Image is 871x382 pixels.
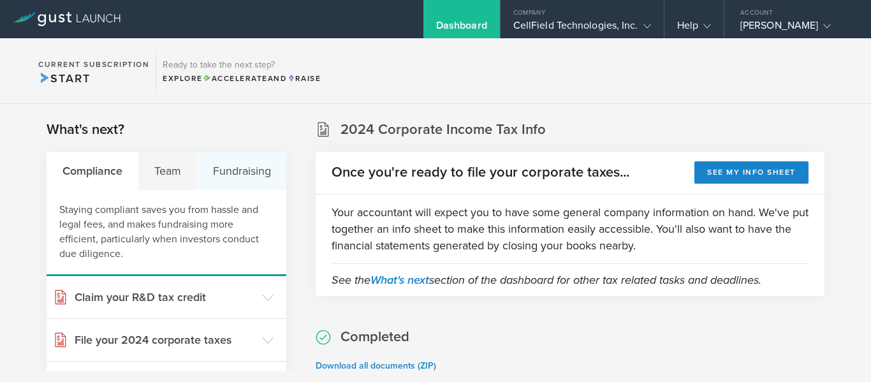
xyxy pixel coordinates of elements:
[332,273,761,287] em: See the section of the dashboard for other tax related tasks and deadlines.
[75,289,256,305] h3: Claim your R&D tax credit
[340,121,546,139] h2: 2024 Corporate Income Tax Info
[287,74,321,83] span: Raise
[38,61,149,68] h2: Current Subscription
[332,204,809,254] p: Your accountant will expect you to have some general company information on hand. We've put toget...
[740,19,849,38] div: [PERSON_NAME]
[436,19,487,38] div: Dashboard
[316,360,436,371] a: Download all documents (ZIP)
[332,163,629,182] h2: Once you're ready to file your corporate taxes...
[513,19,651,38] div: CellField Technologies, Inc.
[163,61,321,70] h3: Ready to take the next step?
[203,74,288,83] span: and
[807,321,871,382] iframe: Chat Widget
[370,273,429,287] a: What's next
[47,190,286,276] div: Staying compliant saves you from hassle and legal fees, and makes fundraising more efficient, par...
[38,71,90,85] span: Start
[75,332,256,348] h3: File your 2024 corporate taxes
[197,152,286,190] div: Fundraising
[138,152,197,190] div: Team
[47,121,124,139] h2: What's next?
[47,152,138,190] div: Compliance
[156,51,327,91] div: Ready to take the next step?ExploreAccelerateandRaise
[203,74,268,83] span: Accelerate
[163,73,321,84] div: Explore
[340,328,409,346] h2: Completed
[677,19,711,38] div: Help
[694,161,809,184] button: See my info sheet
